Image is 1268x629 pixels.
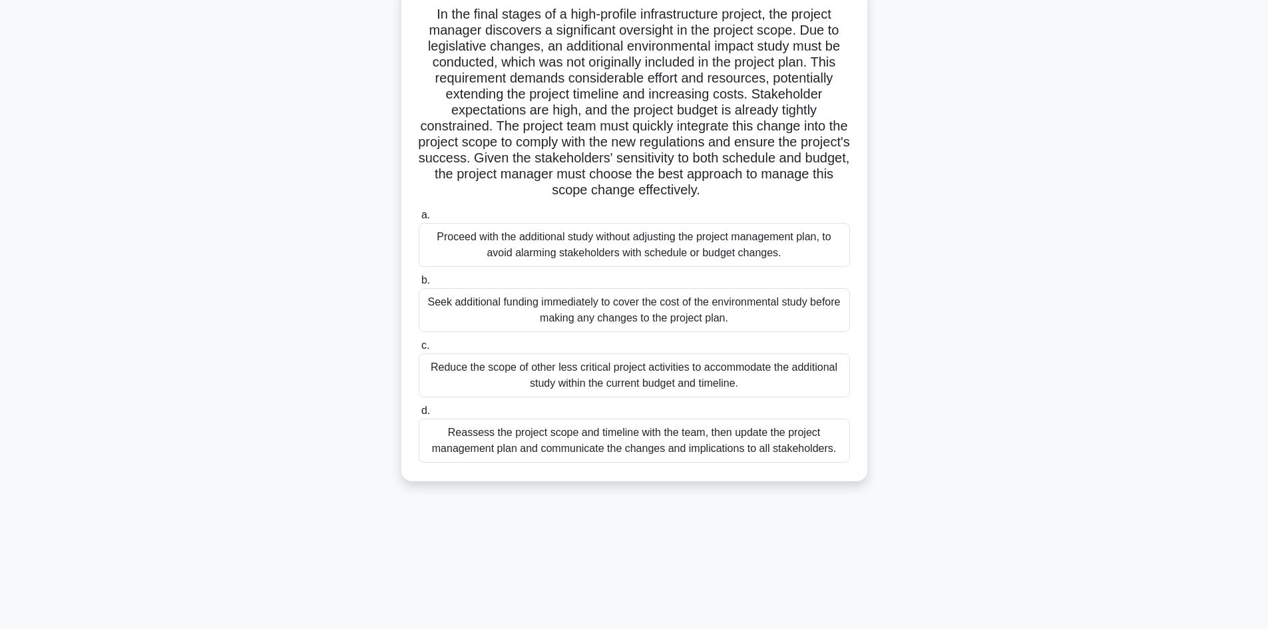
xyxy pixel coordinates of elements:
div: Seek additional funding immediately to cover the cost of the environmental study before making an... [419,288,850,332]
span: c. [421,339,429,351]
div: Proceed with the additional study without adjusting the project management plan, to avoid alarmin... [419,223,850,267]
span: a. [421,209,430,220]
span: d. [421,405,430,416]
div: Reduce the scope of other less critical project activities to accommodate the additional study wi... [419,353,850,397]
div: Reassess the project scope and timeline with the team, then update the project management plan an... [419,419,850,463]
h5: In the final stages of a high-profile infrastructure project, the project manager discovers a sig... [417,6,851,199]
span: b. [421,274,430,286]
